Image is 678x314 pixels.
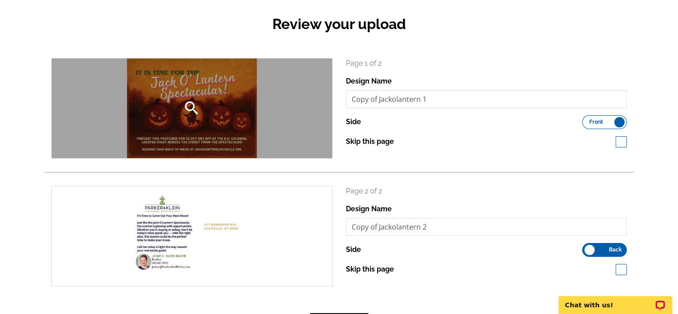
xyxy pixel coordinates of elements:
[609,247,622,252] span: Back
[346,244,361,255] label: Side
[346,117,361,127] label: Side
[45,16,633,33] h2: Review your upload
[346,204,392,214] label: Design Name
[346,264,394,275] label: Skip this page
[346,218,627,236] input: File Name
[346,136,394,147] label: Skip this page
[346,58,627,69] p: Page 1 of 2
[183,99,201,117] i: search
[346,76,392,87] label: Design Name
[589,120,603,124] span: Front
[553,286,678,314] iframe: LiveChat chat widget
[346,186,627,197] p: Page 2 of 2
[346,90,627,108] input: File Name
